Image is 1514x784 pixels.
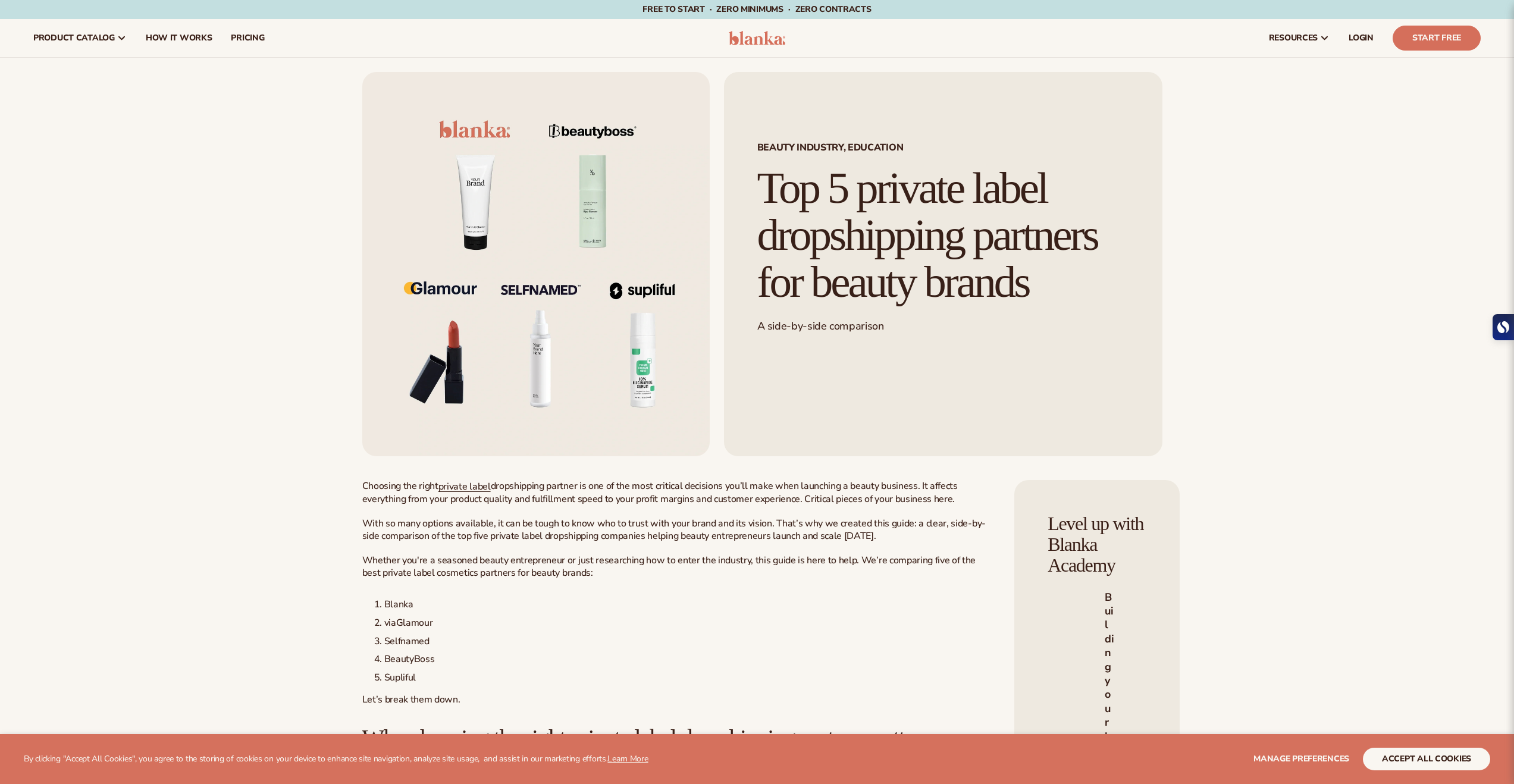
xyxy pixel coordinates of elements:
[24,754,648,764] p: By clicking "Accept All Cookies", you agree to the storing of cookies on your device to enhance s...
[136,19,222,57] a: How It Works
[1048,513,1146,576] h4: Level up with Blanka Academy
[607,753,648,764] a: Learn More
[1269,33,1318,43] span: resources
[384,653,435,666] span: BeautyBoss
[1259,19,1339,57] a: resources
[24,19,136,57] a: product catalog
[33,33,115,43] span: product catalog
[642,4,871,15] span: Free to start · ZERO minimums · ZERO contracts
[1253,753,1349,764] span: Manage preferences
[146,33,212,43] span: How It Works
[384,635,430,648] span: Selfnamed
[1253,748,1349,770] button: Manage preferences
[362,554,976,579] span: Whether you're a seasoned beauty entrepreneur or just researching how to enter the industry, this...
[729,31,785,45] img: logo
[757,319,884,333] span: A side-by-side comparison
[362,72,710,456] img: Flat lay of private-label beauty products with logos from Blanka, BeautyBoss, Glamour, Selfnamed,...
[362,479,438,493] span: Choosing the right
[1339,19,1383,57] a: LOGIN
[221,19,274,57] a: pricing
[1363,748,1490,770] button: accept all cookies
[362,517,986,542] span: With so many options available, it can be tough to know who to trust with your brand and its visi...
[231,33,264,43] span: pricing
[757,165,1129,305] h1: Top 5 private label dropshipping partners for beauty brands
[757,143,1129,152] span: Beauty industry, Education
[438,480,491,493] a: private label
[1393,26,1481,51] a: Start Free
[384,616,433,629] span: viaGlamour
[362,725,930,751] span: Why choosing the right private label dropshipping partner matters
[384,598,413,611] span: Blanka
[362,479,958,506] span: dropshipping partner is one of the most critical decisions you’ll make when launching a beauty bu...
[384,671,416,684] span: Supliful
[362,693,460,706] span: Let’s break them down.
[1349,33,1374,43] span: LOGIN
